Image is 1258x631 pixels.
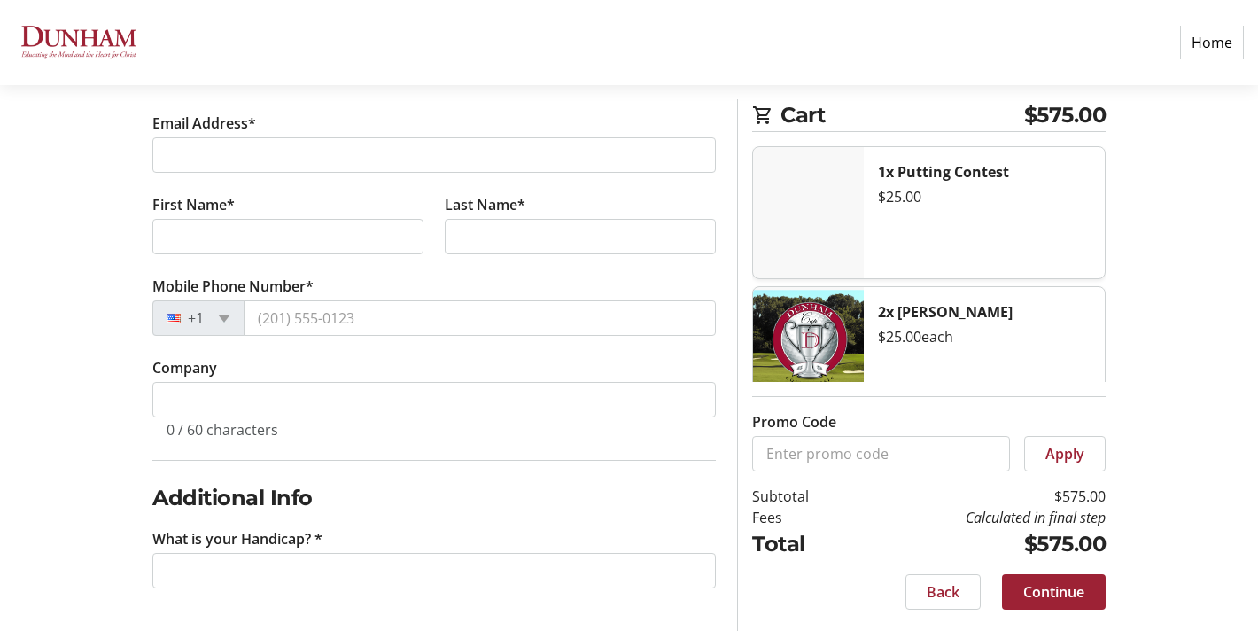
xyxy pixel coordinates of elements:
td: Calculated in final step [854,507,1106,528]
span: Back [927,581,959,603]
label: Email Address* [152,113,256,134]
label: Last Name* [445,194,525,215]
span: $575.00 [1024,99,1107,131]
td: Subtotal [752,486,854,507]
img: The Dunham School's Logo [14,7,140,78]
label: Promo Code [752,411,836,432]
span: Apply [1045,443,1084,464]
strong: 2x [PERSON_NAME] [878,302,1013,322]
td: Total [752,528,854,560]
td: $575.00 [854,528,1106,560]
div: $25.00 each [878,326,1091,347]
span: Continue [1023,581,1084,603]
td: Fees [752,507,854,528]
input: Enter promo code [752,436,1010,471]
h2: Additional Info [152,482,716,514]
img: Putting Contest [753,147,864,278]
td: $575.00 [854,486,1106,507]
span: Cart [780,99,1024,131]
label: Mobile Phone Number* [152,276,314,297]
tr-character-limit: 0 / 60 characters [167,420,278,440]
strong: 1x Putting Contest [878,162,1009,182]
a: Home [1180,26,1244,59]
label: First Name* [152,194,235,215]
div: $25.00 [878,186,1091,207]
label: What is your Handicap? * [152,528,322,549]
label: Company [152,357,217,378]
